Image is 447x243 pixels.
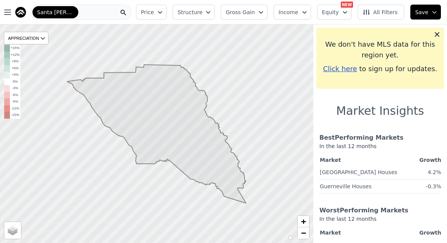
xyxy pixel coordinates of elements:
[301,217,306,226] span: +
[10,105,20,112] td: -12%
[10,98,20,105] td: -9%
[10,112,20,119] td: -15%
[428,169,441,175] span: 4.2%
[322,8,339,16] span: Equity
[317,5,351,20] button: Equity
[37,8,74,16] span: Santa [PERSON_NAME]-[GEOGRAPHIC_DATA]
[301,228,306,238] span: −
[10,45,20,52] td: +15%
[414,155,442,165] th: Growth
[10,65,20,72] td: +6%
[319,142,442,155] div: In the last 12 months
[320,180,372,190] a: Guerneville Houses
[10,92,20,99] td: -6%
[410,5,441,20] button: Save
[274,5,311,20] button: Income
[323,65,357,73] span: Click here
[322,64,438,74] div: to sign up for updates.
[319,215,442,227] div: In the last 12 months
[15,7,26,18] img: Pellego
[319,206,442,215] div: Worst Performing Markets
[10,72,20,78] td: +3%
[341,2,353,8] div: NEW
[363,8,398,16] span: All Filters
[136,5,167,20] button: Price
[10,78,20,85] td: 0%
[426,183,441,189] span: -0.3%
[336,104,424,118] h1: Market Insights
[141,8,154,16] span: Price
[178,8,202,16] span: Structure
[4,32,49,44] div: APPRECIATION
[320,166,397,176] a: [GEOGRAPHIC_DATA] Houses
[226,8,255,16] span: Gross Gain
[221,5,267,20] button: Gross Gain
[319,155,414,165] th: Market
[404,227,442,238] th: Growth
[319,227,404,238] th: Market
[10,58,20,65] td: +9%
[322,39,438,60] div: We don't have MLS data for this region yet.
[279,8,298,16] span: Income
[358,5,404,20] button: All Filters
[415,8,428,16] span: Save
[173,5,215,20] button: Structure
[10,52,20,59] td: +12%
[4,222,21,239] a: Layers
[298,216,309,227] a: Zoom in
[298,227,309,239] a: Zoom out
[10,85,20,92] td: -3%
[319,133,442,142] div: Best Performing Markets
